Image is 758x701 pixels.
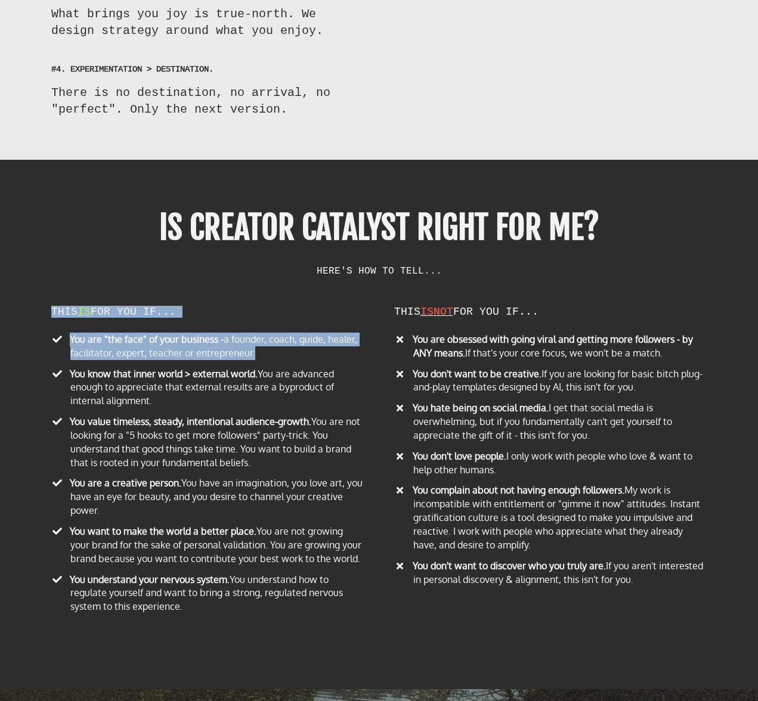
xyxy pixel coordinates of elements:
b: #4. EXPERIMENTATION > DESTINATION. [51,64,214,74]
u: IS [78,306,91,318]
li: ​ I get that social media is overwhelming, but if you fundamentally can't get yourself to appreci... [394,401,707,446]
b: You are a creative person. [70,477,181,489]
b: You understand your nervous system. [70,573,230,585]
b: You are obsessed with going viral and getting more followers - by ANY means. [413,333,693,359]
div: What brings you joy is true-north. We design strategy around what you enjoy. [51,5,364,39]
div: There is no destination, no arrival, no "perfect". Only the next version. [51,84,364,118]
b: You value timeless, steady, intentional audience-growth. [70,415,311,427]
div: THIS FOR YOU IF... [51,306,364,318]
li: ​ I only work with people who love & want to help other humans. [394,449,707,480]
li: ​ If you aren't interested in personal discovery & alignment, this isn't for you. [394,559,707,590]
li: ​ You are not growing your brand for the sake of personal validation. You are growing your brand ... [51,525,364,569]
li: ​ You are advanced enough to appreciate that external results are a byproduct of internal alignment. [51,367,364,412]
li: ​ If you are looking for basic bitch plug-and-play templates designed by AI, this isn't for you. [394,367,707,398]
b: You know that inner world > external world. [70,368,258,380]
li: a founder, coach, guide, healer, facilitator, expert, teacher or entrepreneur. [51,333,364,364]
b: You don't love people. [413,450,506,462]
li: If that's your core focus, we won't be a match. [394,333,707,364]
b: You don't want to be creative. [413,368,542,380]
b: IS [420,306,434,318]
li: ​ My work is incompatible with entitlement or "gimme it now" attitudes. Instant gratification cul... [394,483,707,555]
b: You don't want to discover who you truly are. [413,560,606,572]
div: THIS FOR YOU IF... [394,306,707,318]
li: ​ You understand how to regulate yourself and want to bring a strong, regulated nervous system to... [51,573,364,618]
b: You hate being on social media. [413,402,549,414]
h2: HERE'S HOW TO TELL... [144,265,614,276]
li: ​ You have an imagination, you love art, you have an eye for beauty, and you desire to channel yo... [51,476,364,521]
b: You complain about not having enough followers. [413,484,624,496]
b: You want to make the world a better place. [70,525,256,537]
b: You are "the face" of your business - [70,333,224,345]
li: ​ You are not looking for a "5 hooks to get more followers" party-trick. You understand that good... [51,415,364,473]
b: IS CREATOR CATALYST RIGHT FOR ME? [159,207,599,247]
b: NOT [434,306,453,318]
